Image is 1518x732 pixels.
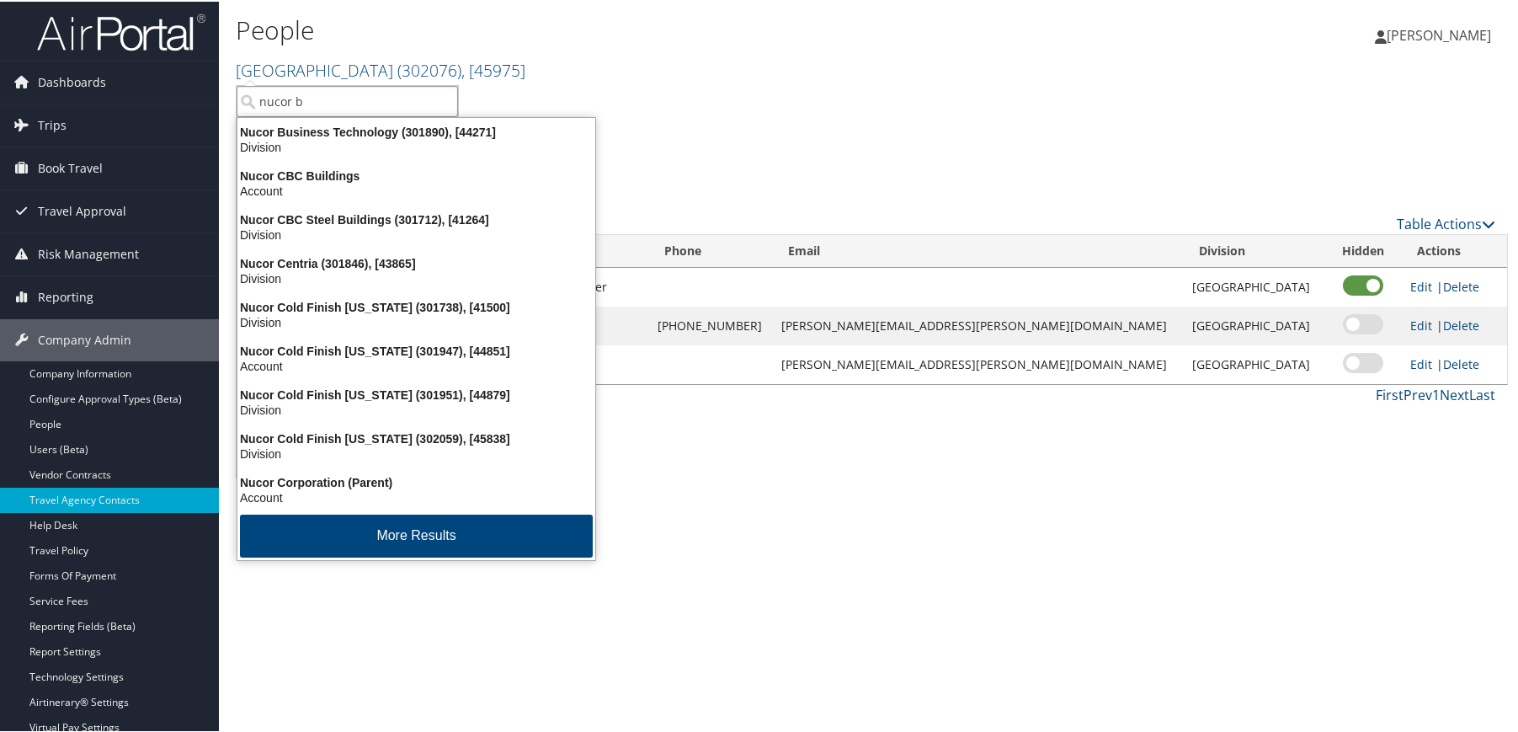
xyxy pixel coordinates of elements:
div: Division [227,401,605,416]
img: airportal-logo.png [37,11,205,51]
div: Account [227,357,605,372]
a: Delete [1443,277,1479,293]
td: [GEOGRAPHIC_DATA] [1184,305,1324,344]
div: Nucor Corporation (Parent) [227,473,605,489]
span: , [ 45975 ] [461,57,525,80]
span: Dashboards [38,60,106,102]
a: [PERSON_NAME] [1375,8,1508,59]
td: [GEOGRAPHIC_DATA] [1184,344,1324,382]
h1: People [236,11,1084,46]
a: Table Actions [1397,213,1495,232]
th: Email: activate to sort column ascending [773,233,1184,266]
td: | [1402,305,1507,344]
a: Edit [1410,355,1432,371]
div: Nucor Cold Finish [US_STATE] (301947), [44851] [227,342,605,357]
a: Delete [1443,316,1479,332]
td: | [1402,266,1507,305]
button: More Results [240,513,593,556]
div: Account [227,489,605,504]
div: Nucor Business Technology (301890), [44271] [227,123,605,138]
div: Account [227,182,605,197]
span: ( 302076 ) [397,57,461,80]
a: Next [1440,384,1469,403]
div: Nucor CBC Steel Buildings (301712), [41264] [227,211,605,226]
a: Edit [1410,316,1432,332]
th: Phone [649,233,773,266]
div: Division [227,313,605,329]
span: [PERSON_NAME] [1387,24,1491,43]
div: Nucor Centria (301846), [43865] [227,254,605,270]
a: Prev [1403,384,1432,403]
div: Nucor Cold Finish [US_STATE] (301951), [44879] [227,386,605,401]
a: Edit [1410,277,1432,293]
th: Division: activate to sort column ascending [1184,233,1324,266]
td: [PHONE_NUMBER] [649,305,773,344]
div: Division [227,226,605,241]
span: Reporting [38,275,93,317]
a: Last [1469,384,1495,403]
div: Nucor Cold Finish [US_STATE] (302059), [45838] [227,430,605,445]
div: Division [227,445,605,460]
span: Travel Approval [38,189,126,231]
a: [GEOGRAPHIC_DATA] [236,57,525,80]
td: [PERSON_NAME][EMAIL_ADDRESS][PERSON_NAME][DOMAIN_NAME] [773,305,1184,344]
a: 1 [1432,384,1440,403]
a: Delete [1443,355,1479,371]
div: Division [227,138,605,153]
span: Book Travel [38,146,103,188]
div: Nucor Cold Finish [US_STATE] (301738), [41500] [227,298,605,313]
th: Hidden: activate to sort column ascending [1325,233,1403,266]
th: Actions [1402,233,1507,266]
td: [GEOGRAPHIC_DATA] [1184,266,1324,305]
span: Risk Management [38,232,139,274]
input: Search Accounts [237,84,458,115]
span: Company Admin [38,318,131,360]
td: [PERSON_NAME][EMAIL_ADDRESS][PERSON_NAME][DOMAIN_NAME] [773,344,1184,382]
td: | [1402,344,1507,382]
a: First [1376,384,1403,403]
span: Trips [38,103,67,145]
div: Nucor CBC Buildings [227,167,605,182]
div: Division [227,270,605,285]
